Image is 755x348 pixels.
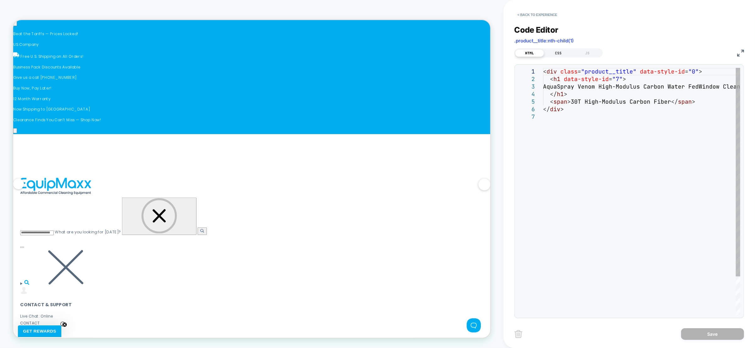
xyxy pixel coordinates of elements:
span: class [560,68,578,75]
span: .product__title:nth-child(1) [514,38,574,44]
span: = [685,68,688,75]
span: > [567,98,571,105]
span: </ [550,90,557,98]
span: h1 [557,90,564,98]
div: 3 [518,83,535,90]
div: 6 [518,106,535,113]
span: > [560,106,564,113]
span: = [578,68,581,75]
span: </ [671,98,678,105]
div: JS [573,49,602,57]
div: CSS [544,49,573,57]
span: span [678,98,692,105]
div: HTML [515,49,544,57]
span: h1 [553,75,560,83]
button: < Back to experience [514,10,560,20]
div: 1 [518,68,535,75]
button: Close [9,302,14,304]
span: > [623,75,626,83]
span: < [550,98,553,105]
a: EquipMaxx - Affordable Commercial Cleaning Equipment and Vacuums for Service Providers & Contractors [9,209,627,237]
span: Code Editor [514,25,558,35]
img: EquipMaxx - Affordable Commercial Cleaning Equipment and Vacuums for Service Providers & Contractors [9,209,104,234]
span: < [543,68,547,75]
div: 7 [518,113,535,121]
span: data-style-id [564,75,609,83]
span: < [550,75,553,83]
button: Clear search term [145,237,244,286]
span: = [609,75,612,83]
span: 30T High-Modulus Carbon Fiber [571,98,671,105]
label: What are you looking for [DATE]? [56,279,144,286]
span: div [547,68,557,75]
span: span [553,98,567,105]
span: </ [543,106,550,113]
div: 2 [518,75,535,83]
button: next [620,211,636,227]
span: > [699,68,702,75]
div: 5 [518,98,535,106]
span: "product__title" [581,68,636,75]
span: > [692,98,695,105]
span: "7" [612,75,623,83]
img: fullscreen [737,50,744,57]
span: AquaSpray Venom High-Modulus Carbon Water Fed [543,83,699,90]
button: Save [681,328,744,340]
span: div [550,106,560,113]
div: 4 [518,90,535,98]
span: Free U.S. Shipping on All Orders! [10,45,94,52]
span: data-style-id [640,68,685,75]
span: "0" [688,68,699,75]
span: > [564,90,567,98]
img: delete [514,330,522,338]
button: What are you looking for today? [246,276,258,286]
